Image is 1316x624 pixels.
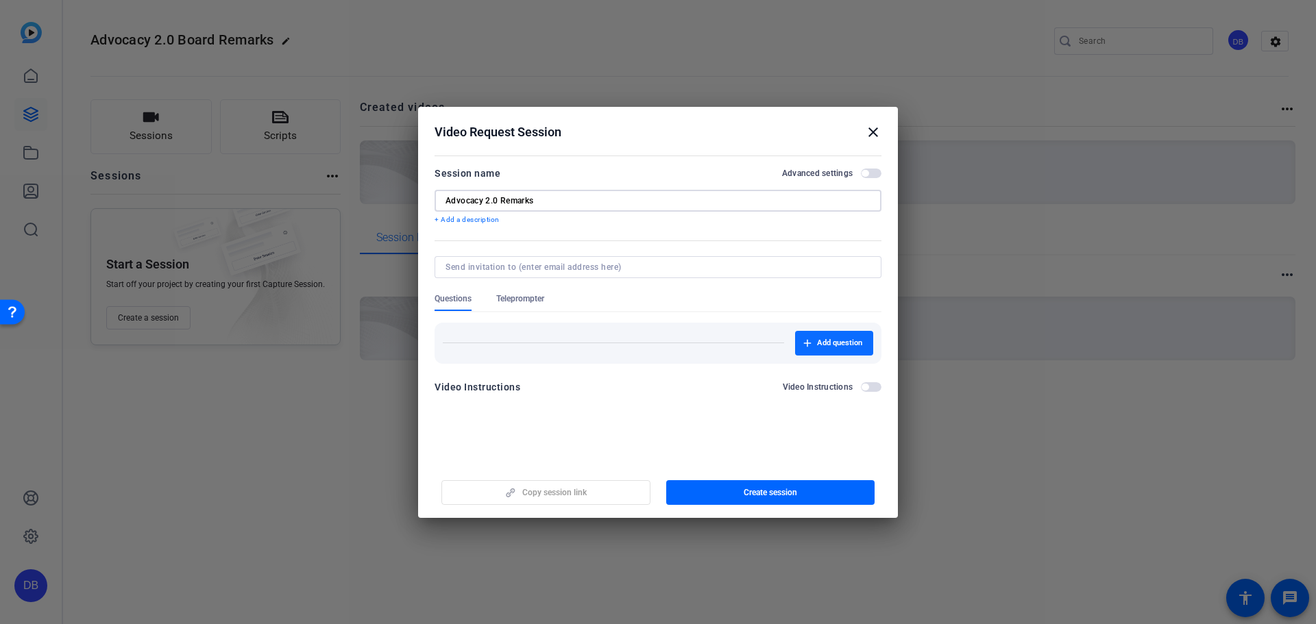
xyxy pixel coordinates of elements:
[446,262,865,273] input: Send invitation to (enter email address here)
[496,293,544,304] span: Teleprompter
[435,379,520,395] div: Video Instructions
[795,331,873,355] button: Add question
[783,382,853,392] h2: Video Instructions
[817,338,862,349] span: Add question
[435,165,500,182] div: Session name
[782,168,853,179] h2: Advanced settings
[744,487,797,498] span: Create session
[865,124,881,140] mat-icon: close
[435,293,472,304] span: Questions
[666,480,875,505] button: Create session
[435,214,881,225] p: + Add a description
[446,195,870,206] input: Enter Session Name
[435,124,881,140] div: Video Request Session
